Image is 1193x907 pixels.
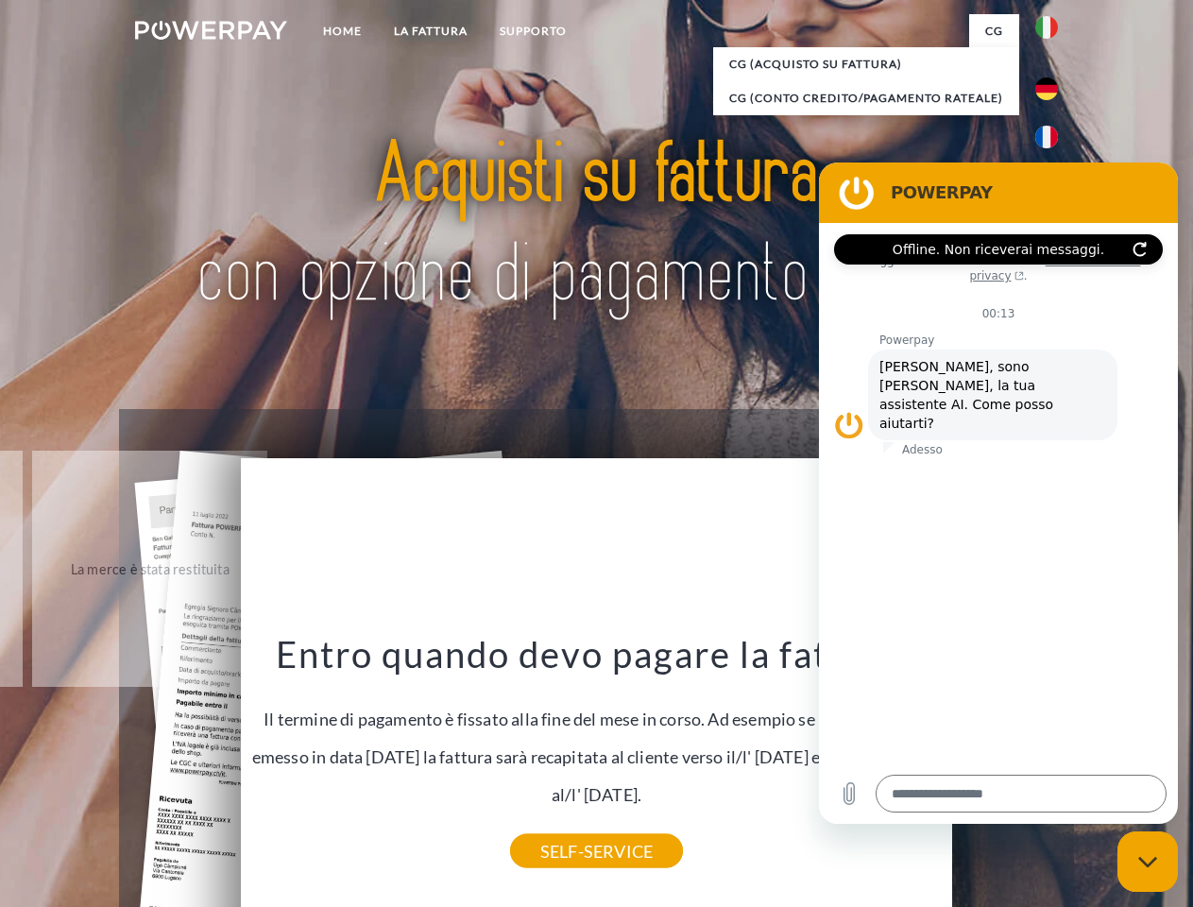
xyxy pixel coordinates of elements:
[713,81,1019,115] a: CG (Conto Credito/Pagamento rateale)
[252,631,942,851] div: Il termine di pagamento è fissato alla fine del mese in corso. Ad esempio se l'ordine è stato eme...
[43,556,256,581] div: La merce è stata restituita
[969,14,1019,48] a: CG
[484,14,583,48] a: Supporto
[1035,77,1058,100] img: de
[1117,831,1178,892] iframe: Pulsante per aprire la finestra di messaggistica, conversazione in corso
[510,834,683,868] a: SELF-SERVICE
[1035,16,1058,39] img: it
[180,91,1013,362] img: title-powerpay_it.svg
[135,21,287,40] img: logo-powerpay-white.svg
[819,163,1178,824] iframe: Finestra di messaggistica
[307,14,378,48] a: Home
[378,14,484,48] a: LA FATTURA
[252,631,942,676] h3: Entro quando devo pagare la fattura?
[1035,126,1058,148] img: fr
[713,47,1019,81] a: CG (Acquisto su fattura)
